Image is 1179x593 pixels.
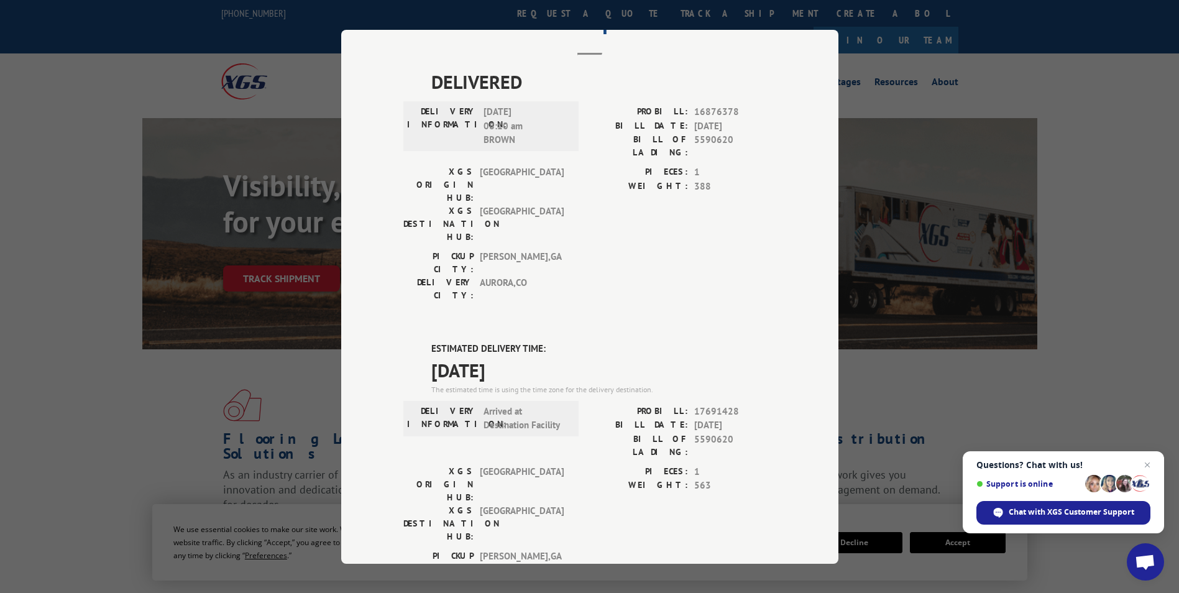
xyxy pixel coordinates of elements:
[480,165,564,205] span: [GEOGRAPHIC_DATA]
[407,404,477,432] label: DELIVERY INFORMATION:
[480,205,564,244] span: [GEOGRAPHIC_DATA]
[484,404,567,432] span: Arrived at Destination Facility
[403,276,474,302] label: DELIVERY CITY:
[480,276,564,302] span: AURORA , CO
[1140,457,1155,472] span: Close chat
[694,432,776,458] span: 5590620
[484,105,567,147] span: [DATE] 08:10 am BROWN
[1009,507,1134,518] span: Chat with XGS Customer Support
[403,549,474,575] label: PICKUP CITY:
[976,460,1150,470] span: Questions? Chat with us!
[480,464,564,503] span: [GEOGRAPHIC_DATA]
[590,165,688,180] label: PIECES:
[403,205,474,244] label: XGS DESTINATION HUB:
[431,68,776,96] span: DELIVERED
[590,479,688,493] label: WEIGHT:
[694,404,776,418] span: 17691428
[403,503,474,543] label: XGS DESTINATION HUB:
[590,464,688,479] label: PIECES:
[1127,543,1164,581] div: Open chat
[976,501,1150,525] div: Chat with XGS Customer Support
[694,418,776,433] span: [DATE]
[694,179,776,193] span: 388
[480,250,564,276] span: [PERSON_NAME] , GA
[590,119,688,133] label: BILL DATE:
[694,165,776,180] span: 1
[403,464,474,503] label: XGS ORIGIN HUB:
[590,133,688,159] label: BILL OF LADING:
[976,479,1081,489] span: Support is online
[694,105,776,119] span: 16876378
[403,250,474,276] label: PICKUP CITY:
[590,418,688,433] label: BILL DATE:
[403,13,776,37] h2: Track Shipment
[431,342,776,356] label: ESTIMATED DELIVERY TIME:
[480,503,564,543] span: [GEOGRAPHIC_DATA]
[590,179,688,193] label: WEIGHT:
[694,479,776,493] span: 563
[407,105,477,147] label: DELIVERY INFORMATION:
[590,404,688,418] label: PROBILL:
[480,549,564,575] span: [PERSON_NAME] , GA
[694,119,776,133] span: [DATE]
[403,165,474,205] label: XGS ORIGIN HUB:
[431,384,776,395] div: The estimated time is using the time zone for the delivery destination.
[694,133,776,159] span: 5590620
[590,105,688,119] label: PROBILL:
[431,356,776,384] span: [DATE]
[590,432,688,458] label: BILL OF LADING:
[694,464,776,479] span: 1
